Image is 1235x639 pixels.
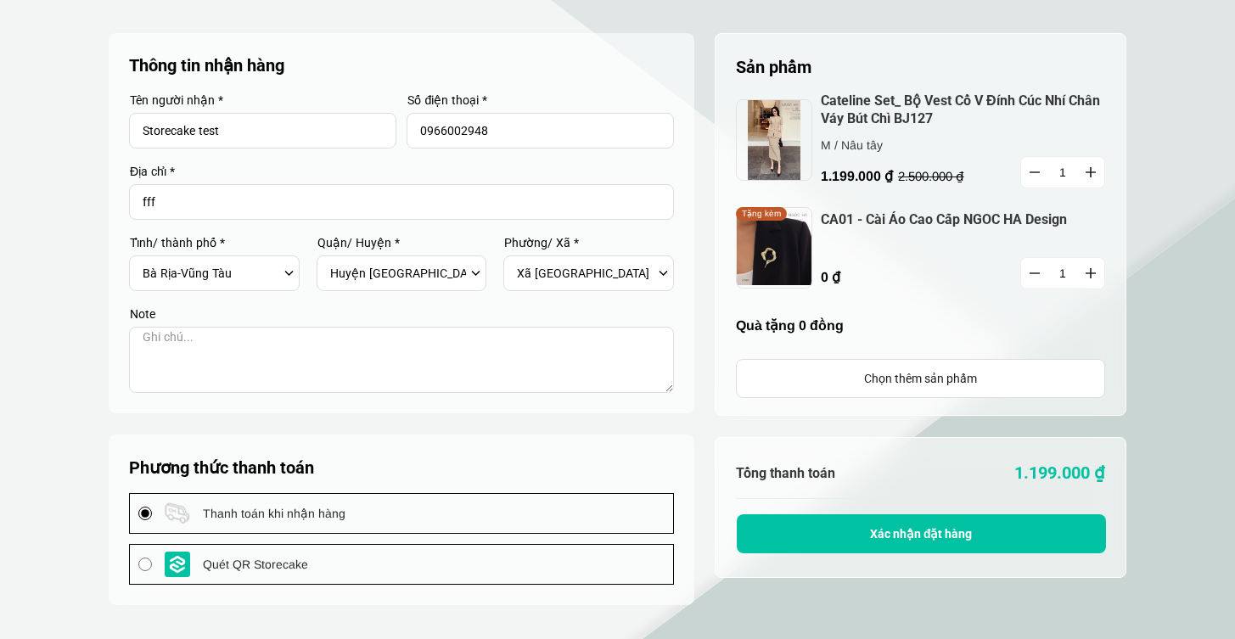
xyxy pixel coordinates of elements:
[503,237,674,249] label: Phường/ Xã *
[737,514,1106,553] button: Xác nhận đặt hàng
[143,259,279,288] select: Select province
[129,237,300,249] label: Tỉnh/ thành phố *
[898,169,974,184] p: 2.500.000 ₫
[407,94,674,106] label: Số điện thoại *
[317,237,487,249] label: Quận/ Huyện *
[129,53,675,77] p: Thông tin nhận hàng
[1021,258,1104,289] input: Quantity input
[821,92,1105,128] a: Cateline Set_ Bộ Vest Cổ V Đính Cúc Nhí Chân Váy Bút Chì BJ127
[129,308,674,320] label: Note
[921,460,1106,486] p: 1.199.000 ₫
[129,165,674,177] label: Địa chỉ *
[129,184,674,220] input: Input address with auto completion
[736,54,1105,80] h5: Sản phẩm
[165,552,190,577] img: payment logo
[129,94,396,106] label: Tên người nhận *
[138,558,152,571] input: payment logo Quét QR Storecake
[129,455,674,480] h5: Phương thức thanh toán
[821,136,990,154] p: M / Nâu tây
[165,501,190,526] img: payment logo
[407,113,674,149] input: Input Nhập số điện thoại...
[736,465,921,481] h6: Tổng thanh toán
[517,259,654,288] select: Select commune
[736,359,1105,398] a: Chọn thêm sản phẩm
[203,504,345,523] span: Thanh toán khi nhận hàng
[736,207,787,221] p: Tặng kèm
[1021,157,1104,188] input: Quantity input
[821,266,991,288] p: 0 ₫
[736,207,812,289] img: jpeg.jpeg
[870,527,973,541] span: Xác nhận đặt hàng
[129,113,396,149] input: Input Nhập tên người nhận...
[203,555,308,574] span: Quét QR Storecake
[821,211,1105,229] a: CA01 - Cài Áo Cao Cấp NGOC HA Design
[330,259,467,288] select: Select district
[736,317,1105,334] h4: Quà tặng 0 đồng
[736,99,812,181] img: jpeg.jpeg
[821,165,991,187] p: 1.199.000 ₫
[737,369,1104,388] div: Chọn thêm sản phẩm
[138,507,152,520] input: payment logo Thanh toán khi nhận hàng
